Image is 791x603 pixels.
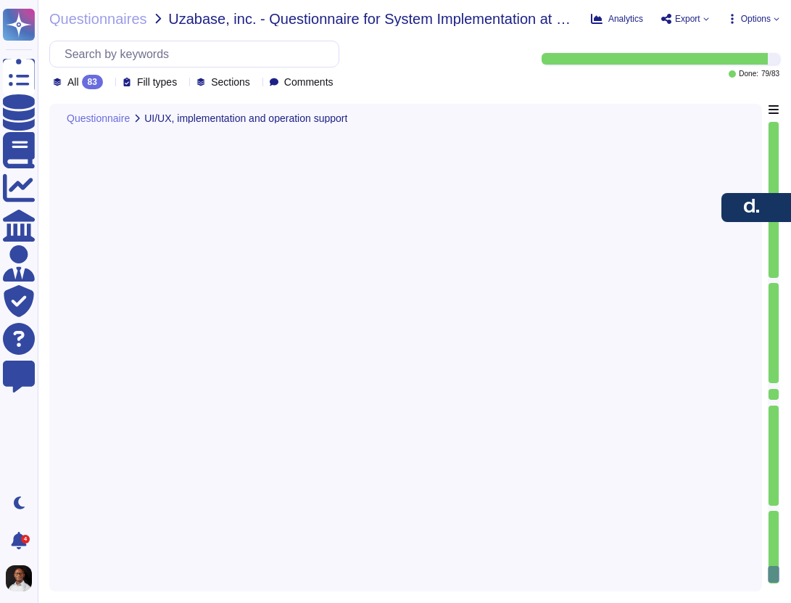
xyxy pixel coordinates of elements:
[741,15,771,23] span: Options
[168,12,579,26] span: Uzabase, inc. - Questionnaire for System Implementation at Global Offices
[21,535,30,543] div: 4
[608,15,643,23] span: Analytics
[284,77,334,87] span: Comments
[82,75,103,89] div: 83
[211,77,250,87] span: Sections
[3,562,42,594] button: user
[761,70,779,78] span: 79 / 83
[591,13,643,25] button: Analytics
[739,70,758,78] span: Done:
[675,15,700,23] span: Export
[144,113,347,123] span: UI/UX, implementation and operation support
[137,77,177,87] span: Fill types
[49,12,147,26] span: Questionnaires
[6,565,32,591] img: user
[67,77,79,87] span: All
[67,113,130,123] span: Questionnaire
[57,41,339,67] input: Search by keywords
